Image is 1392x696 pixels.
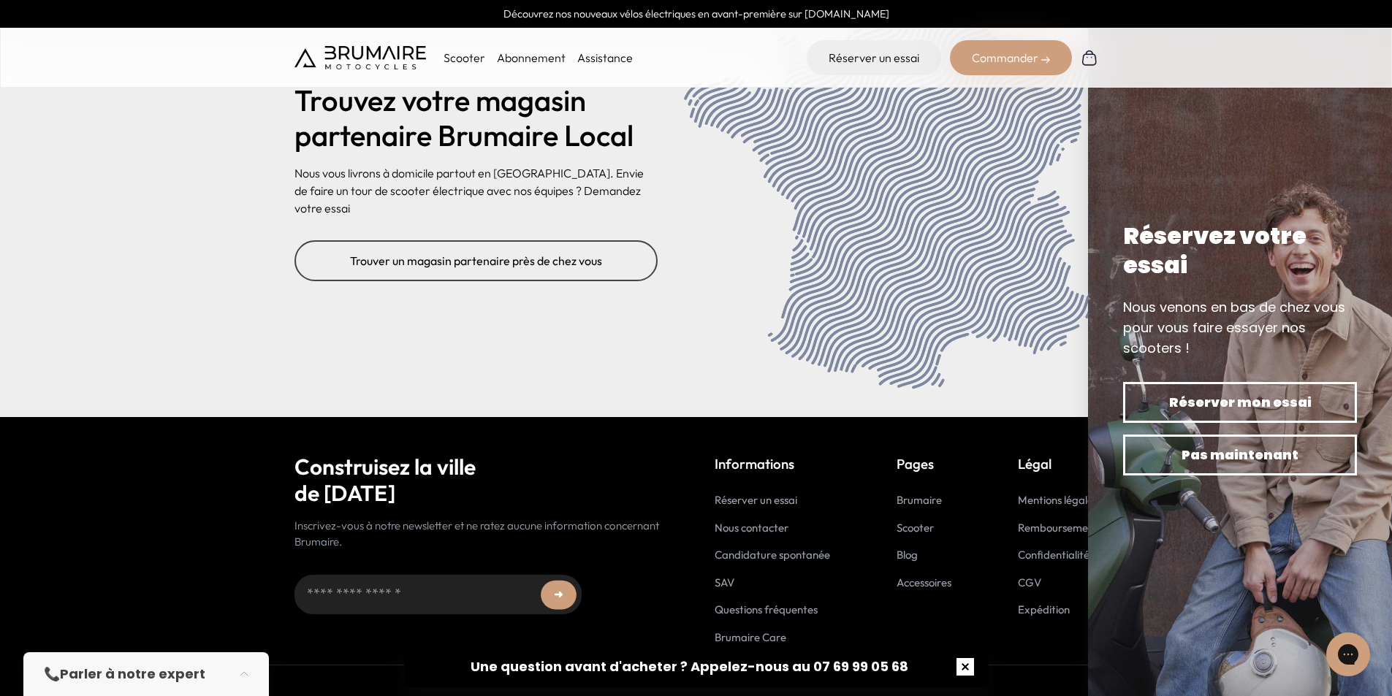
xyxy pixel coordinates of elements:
a: Scooter [897,521,934,535]
a: Brumaire [897,493,942,507]
p: Scooter [444,49,485,66]
h2: Trouvez votre magasin partenaire Brumaire Local [294,83,658,153]
a: Remboursement [1018,521,1098,535]
div: Commander [950,40,1072,75]
a: Trouver un magasin partenaire près de chez vous [294,240,658,281]
a: Nous contacter [715,521,788,535]
button: ➜ [541,581,577,610]
a: CGV [1018,575,1041,589]
a: Mentions légales [1018,493,1098,507]
p: Nous vous livrons à domicile partout en [GEOGRAPHIC_DATA]. Envie de faire un tour de scooter élec... [294,164,658,217]
img: right-arrow-2.png [1041,56,1050,64]
iframe: Gorgias live chat messenger [1319,627,1377,681]
a: SAV [715,575,734,589]
p: Informations [715,454,830,474]
p: Pages [897,454,951,474]
a: Réserver un essai [715,493,797,507]
img: Brumaire Motocycles [294,46,426,69]
p: Inscrivez-vous à notre newsletter et ne ratez aucune information concernant Brumaire. [294,518,678,551]
a: Candidature spontanée [715,548,830,562]
a: Assistance [577,50,633,65]
a: Expédition [1018,603,1070,616]
p: Légal [1018,454,1098,474]
h2: Construisez la ville de [DATE] [294,454,678,506]
a: Confidentialité [1018,548,1089,562]
a: Brumaire Care [715,630,786,644]
img: Panier [1081,49,1098,66]
a: Abonnement [497,50,566,65]
a: Questions fréquentes [715,603,818,616]
a: Réserver un essai [807,40,941,75]
a: Accessoires [897,575,951,589]
a: Blog [897,548,918,562]
input: Adresse email... [294,575,582,614]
